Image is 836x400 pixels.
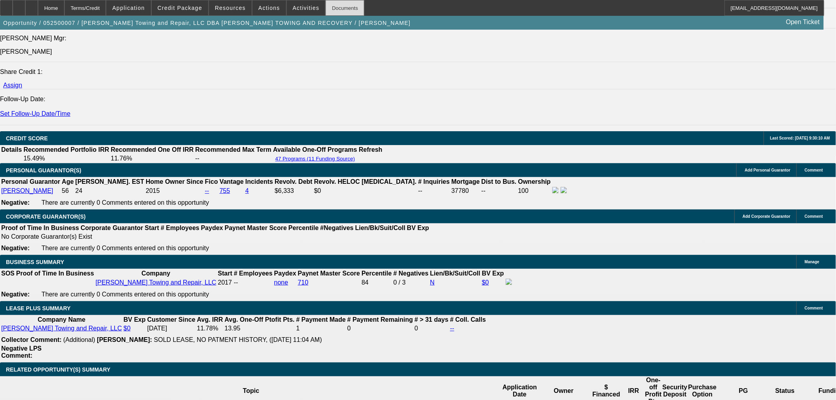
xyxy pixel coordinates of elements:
b: #Negatives [320,225,354,231]
a: [PERSON_NAME] Towing and Repair, LLC [1,325,122,332]
b: [PERSON_NAME]: [97,336,152,343]
b: Lien/Bk/Suit/Coll [430,270,480,277]
img: linkedin-icon.png [561,187,567,193]
b: Vantage [220,178,244,185]
td: 0 [414,325,449,332]
td: $0 [314,187,417,195]
b: Percentile [288,225,318,231]
td: -- [481,187,517,195]
span: Application [112,5,145,11]
span: There are currently 0 Comments entered on this opportunity [41,245,209,251]
a: -- [450,325,454,332]
a: [PERSON_NAME] [1,187,53,194]
th: Details [1,146,22,154]
b: # Employees [234,270,273,277]
span: RELATED OPPORTUNITY(S) SUMMARY [6,366,110,373]
td: 15.49% [23,155,109,162]
b: Paynet Master Score [298,270,360,277]
td: 0 [347,325,413,332]
b: # Payment Made [296,316,346,323]
span: Manage [805,260,819,264]
button: Activities [287,0,326,15]
td: 1 [296,325,346,332]
b: Corporate Guarantor [81,225,143,231]
span: Comment [805,306,823,310]
b: BV Exp [482,270,504,277]
td: 56 [61,187,74,195]
b: [PERSON_NAME]. EST [75,178,144,185]
span: LEASE PLUS SUMMARY [6,305,71,311]
span: PERSONAL GUARANTOR(S) [6,167,81,174]
b: Negative: [1,245,30,251]
b: Company Name [38,316,85,323]
th: Proof of Time In Business [1,224,79,232]
button: 47 Programs (11 Funding Source) [273,155,358,162]
button: Credit Package [152,0,208,15]
div: 0 / 3 [394,279,429,286]
b: Paynet Master Score [225,225,287,231]
b: # Employees [161,225,200,231]
b: Mortgage [452,178,480,185]
b: Lien/Bk/Suit/Coll [355,225,405,231]
b: BV Exp [407,225,429,231]
div: 84 [362,279,392,286]
b: Paydex [201,225,223,231]
th: Available One-Off Programs [273,146,358,154]
th: Recommended Max Term [195,146,272,154]
a: -- [205,187,209,194]
span: CORPORATE GUARANTOR(S) [6,213,86,220]
img: facebook-icon.png [506,279,512,285]
img: facebook-icon.png [552,187,559,193]
span: Add Corporate Guarantor [743,214,791,219]
b: # Inquiries [418,178,450,185]
span: BUSINESS SUMMARY [6,259,64,265]
a: 4 [245,187,249,194]
td: $6,333 [274,187,313,195]
th: Refresh [358,146,383,154]
b: Revolv. HELOC [MEDICAL_DATA]. [314,178,417,185]
td: -- [195,155,272,162]
th: Recommended Portfolio IRR [23,146,109,154]
a: $0 [124,325,131,332]
b: Avg. IRR [197,316,223,323]
span: CREDIT SCORE [6,135,48,142]
b: Revolv. Debt [275,178,313,185]
a: $0 [482,279,489,286]
span: Comment [805,214,823,219]
span: Credit Package [158,5,202,11]
b: # Payment Remaining [347,316,413,323]
b: Company [141,270,170,277]
th: Proof of Time In Business [16,270,94,277]
span: Add Personal Guarantor [745,168,791,172]
b: Percentile [362,270,392,277]
b: Start [145,225,159,231]
b: Fico [205,178,218,185]
td: 13.95 [224,325,295,332]
a: [PERSON_NAME] Towing and Repair, LLC [96,279,217,286]
span: 2015 [146,187,160,194]
td: 2017 [218,278,233,287]
span: Resources [215,5,246,11]
td: 37780 [451,187,480,195]
td: -- [418,187,450,195]
b: Home Owner Since [146,178,203,185]
b: # > 31 days [414,316,448,323]
span: Actions [258,5,280,11]
a: none [274,279,288,286]
b: # Negatives [394,270,429,277]
a: 755 [220,187,230,194]
b: Age [62,178,73,185]
a: Open Ticket [783,15,823,29]
td: No Corporate Guarantor(s) Exist [1,233,433,241]
button: Resources [209,0,252,15]
span: Comment [805,168,823,172]
a: Assign [3,82,22,89]
b: Personal Guarantor [1,178,60,185]
b: Paydex [274,270,296,277]
span: Opportunity / 052500007 / [PERSON_NAME] Towing and Repair, LLC DBA [PERSON_NAME] TOWING AND RECOV... [3,20,411,26]
span: Last Scored: [DATE] 9:30:10 AM [770,136,830,140]
td: [DATE] [147,325,196,332]
th: SOS [1,270,15,277]
td: 11.76% [110,155,194,162]
b: Collector Comment: [1,336,62,343]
